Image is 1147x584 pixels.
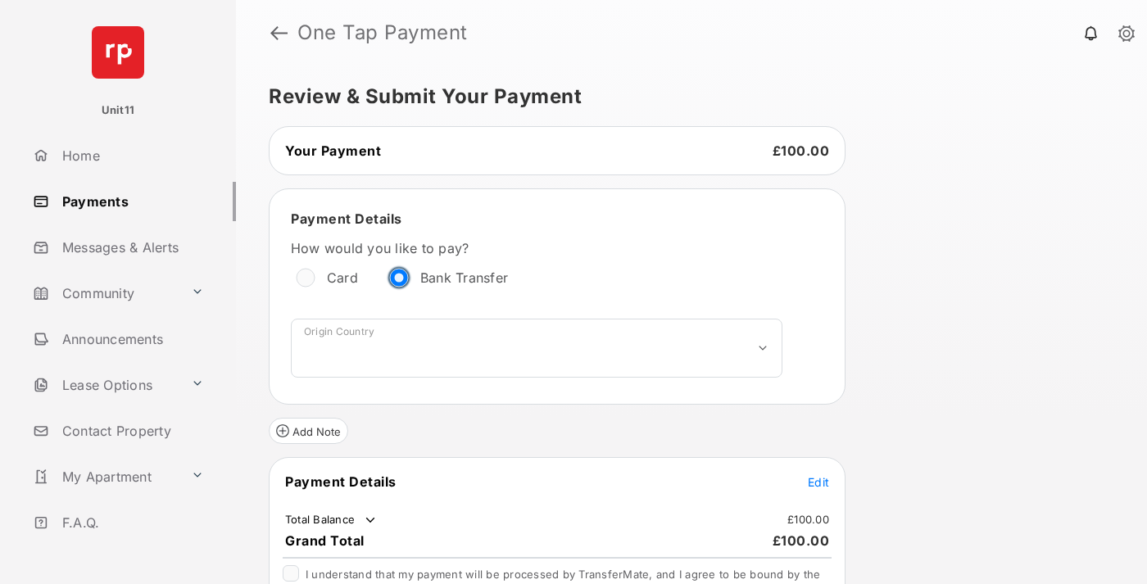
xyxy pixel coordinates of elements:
span: Payment Details [291,211,402,227]
a: Lease Options [26,365,184,405]
strong: One Tap Payment [297,23,468,43]
span: Your Payment [285,143,381,159]
td: £100.00 [787,512,830,527]
label: How would you like to pay? [291,240,782,256]
span: £100.00 [773,532,830,549]
span: Edit [808,475,829,489]
a: Home [26,136,236,175]
a: F.A.Q. [26,503,236,542]
p: Unit11 [102,102,135,119]
span: £100.00 [773,143,830,159]
span: Payment Details [285,473,397,490]
a: Community [26,274,184,313]
label: Bank Transfer [420,269,508,286]
h5: Review & Submit Your Payment [269,87,1101,106]
img: svg+xml;base64,PHN2ZyB4bWxucz0iaHR0cDovL3d3dy53My5vcmcvMjAwMC9zdmciIHdpZHRoPSI2NCIgaGVpZ2h0PSI2NC... [92,26,144,79]
td: Total Balance [284,512,379,528]
button: Edit [808,473,829,490]
button: Add Note [269,418,348,444]
a: Announcements [26,319,236,359]
a: Payments [26,182,236,221]
a: Messages & Alerts [26,228,236,267]
label: Card [327,269,358,286]
span: Grand Total [285,532,365,549]
a: My Apartment [26,457,184,496]
a: Contact Property [26,411,236,450]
